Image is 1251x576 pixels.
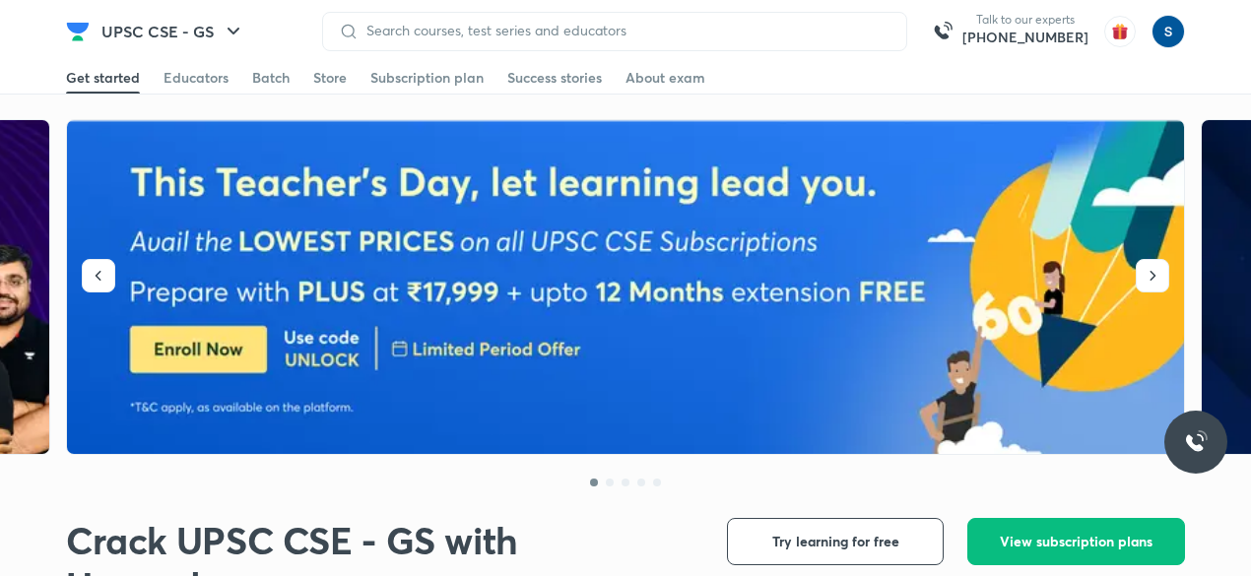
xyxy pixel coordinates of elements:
a: Store [313,62,347,94]
div: About exam [625,68,705,88]
div: Store [313,68,347,88]
span: Try learning for free [772,532,899,551]
button: UPSC CSE - GS [90,12,257,51]
img: simran kumari [1152,15,1185,48]
button: View subscription plans [967,518,1185,565]
span: View subscription plans [1000,532,1152,551]
a: Get started [66,62,140,94]
img: avatar [1104,16,1136,47]
div: Batch [252,68,290,88]
div: Success stories [507,68,602,88]
a: [PHONE_NUMBER] [962,28,1088,47]
div: Get started [66,68,140,88]
a: Success stories [507,62,602,94]
div: Subscription plan [370,68,484,88]
img: Company Logo [66,20,90,43]
p: Talk to our experts [962,12,1088,28]
div: Educators [164,68,229,88]
a: About exam [625,62,705,94]
a: Educators [164,62,229,94]
img: call-us [923,12,962,51]
a: Subscription plan [370,62,484,94]
img: ttu [1184,430,1208,454]
input: Search courses, test series and educators [359,23,890,38]
a: Batch [252,62,290,94]
button: Try learning for free [727,518,944,565]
